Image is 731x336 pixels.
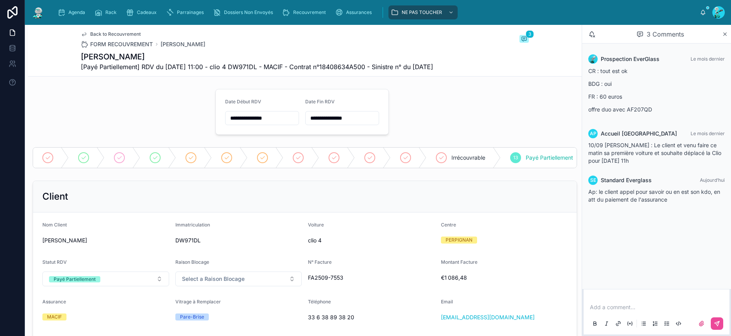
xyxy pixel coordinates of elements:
span: Payé Partiellement [526,154,573,162]
span: Accueil [GEOGRAPHIC_DATA] [601,130,677,138]
span: Select a Raison Blocage [182,275,245,283]
a: NE PAS TOUCHER [388,5,458,19]
span: Back to Recouvrement [90,31,141,37]
a: FORM RECOUVREMENT [81,40,153,48]
h1: [PERSON_NAME] [81,51,433,62]
span: [PERSON_NAME] [42,237,169,244]
a: Recouvrement [280,5,331,19]
span: Ap: le client appel pour savoir ou en est son kdo, en att du paiement de l'assurance [588,188,720,203]
span: Statut RDV [42,259,67,265]
span: Date Fin RDV [305,99,335,104]
p: offre duo avec AF207QD [588,105,725,113]
span: Voiture [308,222,324,228]
span: Cadeaux [137,9,157,16]
span: Rack [105,9,117,16]
span: Nom Client [42,222,67,228]
span: Vitrage à Remplacer [175,299,221,305]
span: Immatriculation [175,222,210,228]
span: €1 086,48 [441,274,568,282]
p: CR : tout est ok [588,67,725,75]
span: Le mois dernier [691,131,725,136]
div: Pare-Brise [180,313,204,320]
span: FA2509-7553 [308,274,435,282]
div: scrollable content [51,4,700,21]
span: Assurances [346,9,372,16]
span: Aujourd’hui [700,177,725,183]
span: Dossiers Non Envoyés [224,9,273,16]
a: Cadeaux [124,5,162,19]
span: AP [590,131,596,137]
button: 3 [519,35,529,44]
span: 3 Comments [647,30,684,39]
span: Assurance [42,299,66,305]
span: Irrécouvrable [451,154,485,162]
div: PERPIGNAN [446,237,472,244]
div: MACIF [47,313,62,320]
span: N° Facture [308,259,332,265]
button: Select Button [42,272,169,286]
span: [Payé Partiellement] RDV du [DATE] 11:00 - clio 4 DW971DL - MACIF - Contrat n°18408634A500 - Sini... [81,62,433,71]
a: Rack [92,5,122,19]
a: Assurances [333,5,377,19]
span: Standard Everglass [601,176,652,184]
h2: Client [42,190,68,203]
a: [EMAIL_ADDRESS][DOMAIN_NAME] [441,313,535,321]
a: Agenda [55,5,91,19]
span: Agenda [68,9,85,16]
span: NE PAS TOUCHER [402,9,442,16]
span: clio 4 [308,237,435,244]
span: Email [441,299,453,305]
a: [PERSON_NAME] [161,40,205,48]
span: Recouvrement [293,9,326,16]
span: Montant Facture [441,259,477,265]
img: App logo [31,6,45,19]
span: SE [590,177,596,183]
p: BDG : oui [588,80,725,88]
span: FORM RECOUVREMENT [90,40,153,48]
p: FR : 60 euros [588,92,725,101]
button: Select Button [175,272,302,286]
a: Back to Recouvrement [81,31,141,37]
span: Raison Blocage [175,259,209,265]
span: Date Début RDV [225,99,261,104]
span: Centre [441,222,456,228]
span: 33 6 38 89 38 20 [308,313,435,321]
a: Parrainages [164,5,209,19]
span: 10/09 [PERSON_NAME] : Le client et venu faire ce matin sa première voiture et souhaite déplacé la... [588,142,721,164]
a: Dossiers Non Envoyés [211,5,278,19]
span: 13 [513,155,518,161]
span: 3 [526,30,534,38]
div: Payé Partiellement [54,276,96,282]
span: Le mois dernier [691,56,725,62]
span: Téléphone [308,299,331,305]
span: Prospection EverGlass [601,55,659,63]
span: Parrainages [177,9,204,16]
span: DW971DL [175,237,302,244]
